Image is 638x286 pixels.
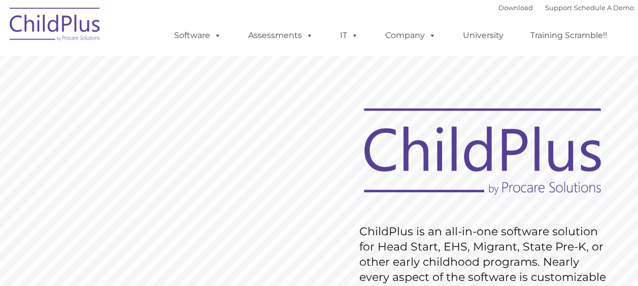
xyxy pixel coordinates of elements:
[375,25,446,46] a: Company
[330,25,368,46] a: IT
[498,4,634,12] font: |
[238,25,323,46] a: Assessments
[545,4,572,12] a: Support
[520,25,617,46] a: Training Scramble!!
[164,25,231,46] a: Software
[453,25,514,46] a: University
[498,4,533,12] a: Download
[5,1,106,51] img: ChildPlus by Procare Solutions
[574,4,634,12] a: Schedule A Demo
